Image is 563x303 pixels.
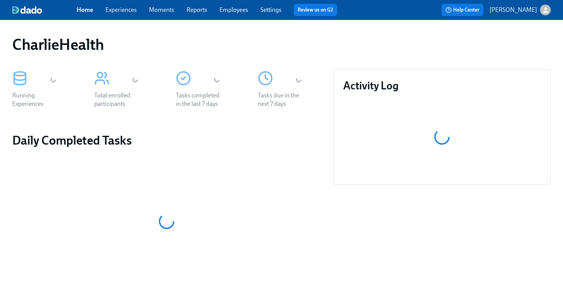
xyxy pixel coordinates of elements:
[149,6,174,13] a: Moments
[489,5,551,15] button: [PERSON_NAME]
[12,6,77,14] a: dado
[12,6,42,14] img: dado
[294,4,337,16] button: Review us on G2
[176,91,225,108] div: Tasks completed in the last 7 days
[105,6,137,13] a: Experiences
[258,91,307,108] div: Tasks due in the next 7 days
[489,6,537,14] p: [PERSON_NAME]
[219,6,248,13] a: Employees
[298,6,333,14] a: Review us on G2
[12,35,104,54] h1: CharlieHealth
[187,6,207,13] a: Reports
[445,6,480,14] span: Help Center
[94,91,143,108] div: Total enrolled participants
[12,133,321,148] h2: Daily Completed Tasks
[12,91,61,108] div: Running Experiences
[77,6,93,13] a: Home
[343,79,541,92] h3: Activity Log
[442,4,483,16] button: Help Center
[260,6,281,13] a: Settings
